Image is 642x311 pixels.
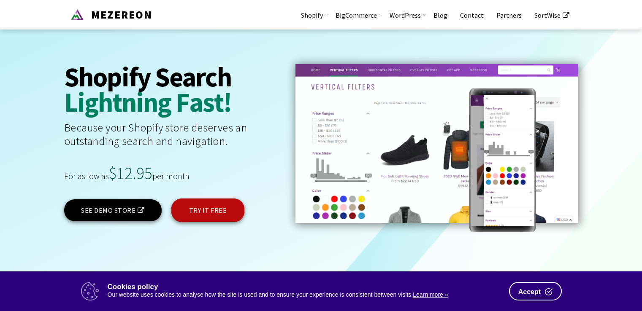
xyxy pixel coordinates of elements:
p: Cookies policy [108,283,503,290]
a: Mezereon MEZEREON [64,6,152,20]
img: Mezereon [70,8,84,21]
span: $12.95 [109,163,152,184]
strong: Shopify Search [64,64,236,89]
span: ! [223,89,231,115]
img: demo-mobile.c00830e.png [471,95,534,226]
a: TRY IT FREE [171,198,245,222]
div: Because your Shopify store deserves an outstanding search and navigation. [64,121,272,165]
span: Accept [518,289,541,295]
div: Our website uses cookies to analyse how the site is used and to ensure your experience is consist... [108,290,503,299]
a: SEE DEMO STORE [64,199,162,221]
span: MEZEREON [87,8,152,21]
a: Learn more » [413,291,448,298]
button: Accept [509,282,562,300]
div: For as low as per month [64,165,295,198]
span: t [214,89,223,115]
